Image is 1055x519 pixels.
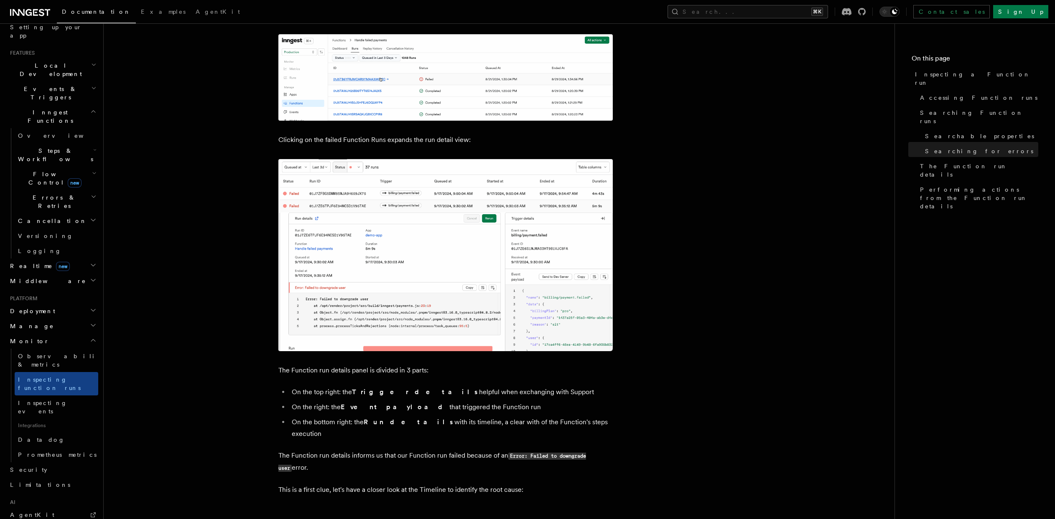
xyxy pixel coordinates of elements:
span: Searchable properties [925,132,1034,140]
a: AgentKit [191,3,245,23]
button: Errors & Retries [15,190,98,213]
span: Cancellation [15,217,87,225]
span: new [68,178,82,187]
span: Inspecting events [18,400,67,415]
span: Setting up your app [10,24,82,39]
span: AI [7,499,15,506]
a: Examples [136,3,191,23]
span: Errors & Retries [15,193,91,210]
span: Performing actions from the Function run details [920,185,1038,210]
span: Observability & metrics [18,353,104,368]
a: Security [7,462,98,477]
span: Accessing Function runs [920,94,1037,102]
span: AgentKit [196,8,240,15]
a: Inspecting function runs [15,372,98,395]
p: This is a first clue, let's have a closer look at the Timeline to identify the root cause: [278,484,613,496]
span: AgentKit [10,511,54,518]
span: Overview [18,132,104,139]
a: Inspecting events [15,395,98,419]
a: Searchable properties [922,129,1038,144]
span: Logging [18,248,61,254]
span: Searching Function runs [920,109,1038,125]
p: The Function run details panel is divided in 3 parts: [278,365,613,376]
span: Local Development [7,61,91,78]
p: The Function run details informs us that our Function run failed because of an error. [278,450,613,474]
a: Logging [15,243,98,258]
kbd: ⌘K [811,8,823,16]
button: Realtimenew [7,258,98,273]
a: Datadog [15,432,98,447]
span: Inspecting function runs [18,376,81,391]
span: Limitations [10,481,70,488]
a: Documentation [57,3,136,23]
span: Middleware [7,277,86,285]
span: Searching for errors [925,147,1033,155]
span: Flow Control [15,170,92,187]
span: Inspecting a Function run [915,70,1038,87]
li: On the bottom right: the with its timeline, a clear with of the Function's steps execution [289,416,613,440]
a: Sign Up [993,5,1048,18]
a: Limitations [7,477,98,492]
a: Accessing Function runs [917,90,1038,105]
span: Features [7,50,35,56]
span: Steps & Workflows [15,147,93,163]
div: Inngest Functions [7,128,98,258]
p: Clicking on the failed Function Runs expands the run detail view: [278,134,613,146]
button: Deployment [7,304,98,319]
span: Inngest Functions [7,108,90,125]
strong: Run details [364,418,454,426]
a: Versioning [15,228,98,243]
span: Integrations [15,419,98,432]
a: Searching for errors [922,144,1038,159]
a: Performing actions from the Function run details [917,182,1038,214]
li: On the top right: the helpful when exchanging with Support [289,386,613,398]
strong: Trigger details [352,388,479,396]
button: Manage [7,319,98,334]
span: Monitor [7,337,49,345]
a: Contact sales [913,5,990,18]
a: Observability & metrics [15,349,98,372]
span: The Function run details [920,162,1038,179]
img: The "Handle failed payments" Function runs list features a run in a failing state. [278,34,613,121]
span: Prometheus metrics [18,451,97,458]
code: Error: Failed to downgrade user [278,453,586,472]
span: Manage [7,322,54,330]
span: Documentation [62,8,131,15]
button: Local Development [7,58,98,81]
a: Inspecting a Function run [912,67,1038,90]
strong: Event payload [341,403,449,411]
button: Inngest Functions [7,105,98,128]
span: Events & Triggers [7,85,91,101]
button: Steps & Workflows [15,143,98,167]
a: Setting up your app [7,20,98,43]
a: Searching Function runs [917,105,1038,129]
button: Flow Controlnew [15,167,98,190]
div: Monitor [7,349,98,462]
li: On the right: the that triggered the Function run [289,401,613,413]
button: Toggle dark mode [879,7,900,17]
span: Deployment [7,307,55,315]
a: The Function run details [917,159,1038,182]
button: Monitor [7,334,98,349]
span: Datadog [18,436,65,443]
button: Middleware [7,273,98,289]
button: Search...⌘K [668,5,828,18]
button: Cancellation [15,213,98,228]
span: new [56,262,70,271]
button: Events & Triggers [7,81,98,105]
span: Versioning [18,233,73,239]
span: Realtime [7,262,70,270]
a: Prometheus metrics [15,447,98,462]
img: The Function run details view displays the event payload on the left, some technical attributes (... [278,159,613,351]
span: Examples [141,8,186,15]
span: Security [10,466,47,473]
h4: On this page [912,53,1038,67]
span: Platform [7,295,38,302]
a: Overview [15,128,98,143]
